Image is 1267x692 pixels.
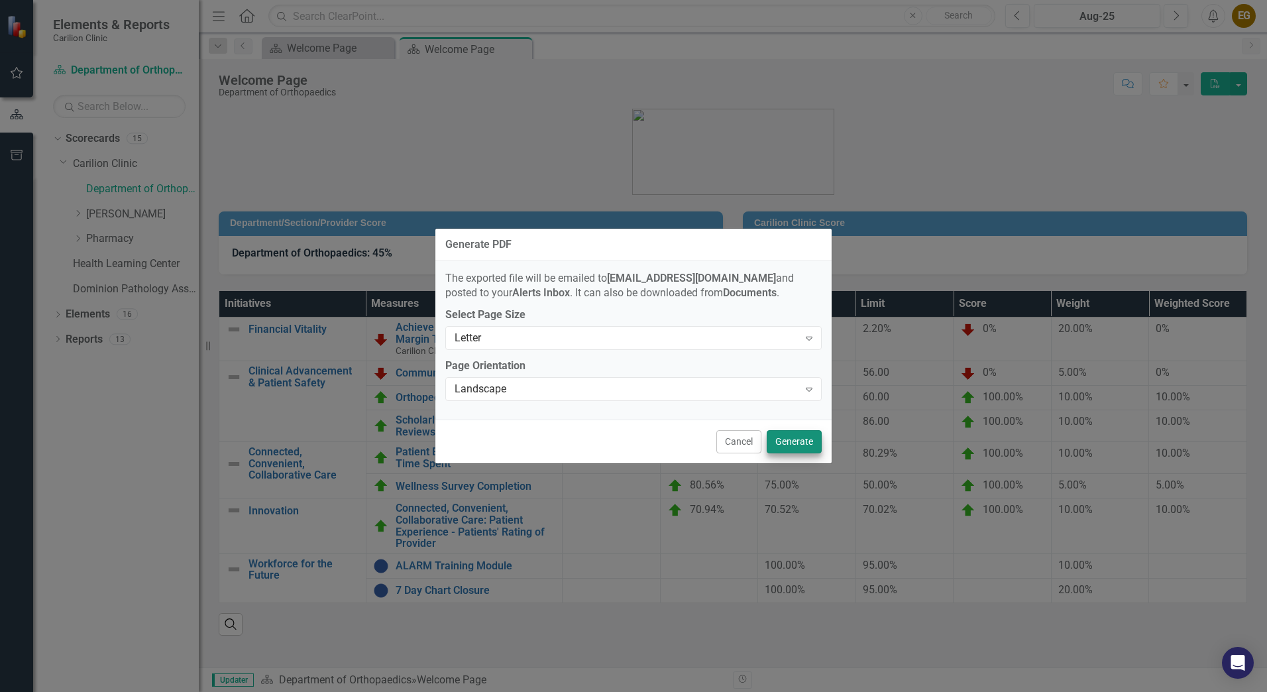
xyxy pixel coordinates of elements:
[767,430,822,453] button: Generate
[1222,647,1254,679] div: Open Intercom Messenger
[445,359,822,374] label: Page Orientation
[445,272,794,300] span: The exported file will be emailed to and posted to your . It can also be downloaded from .
[445,308,822,323] label: Select Page Size
[455,382,799,397] div: Landscape
[607,272,776,284] strong: [EMAIL_ADDRESS][DOMAIN_NAME]
[445,239,512,251] div: Generate PDF
[512,286,570,299] strong: Alerts Inbox
[723,286,777,299] strong: Documents
[455,331,799,346] div: Letter
[716,430,761,453] button: Cancel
